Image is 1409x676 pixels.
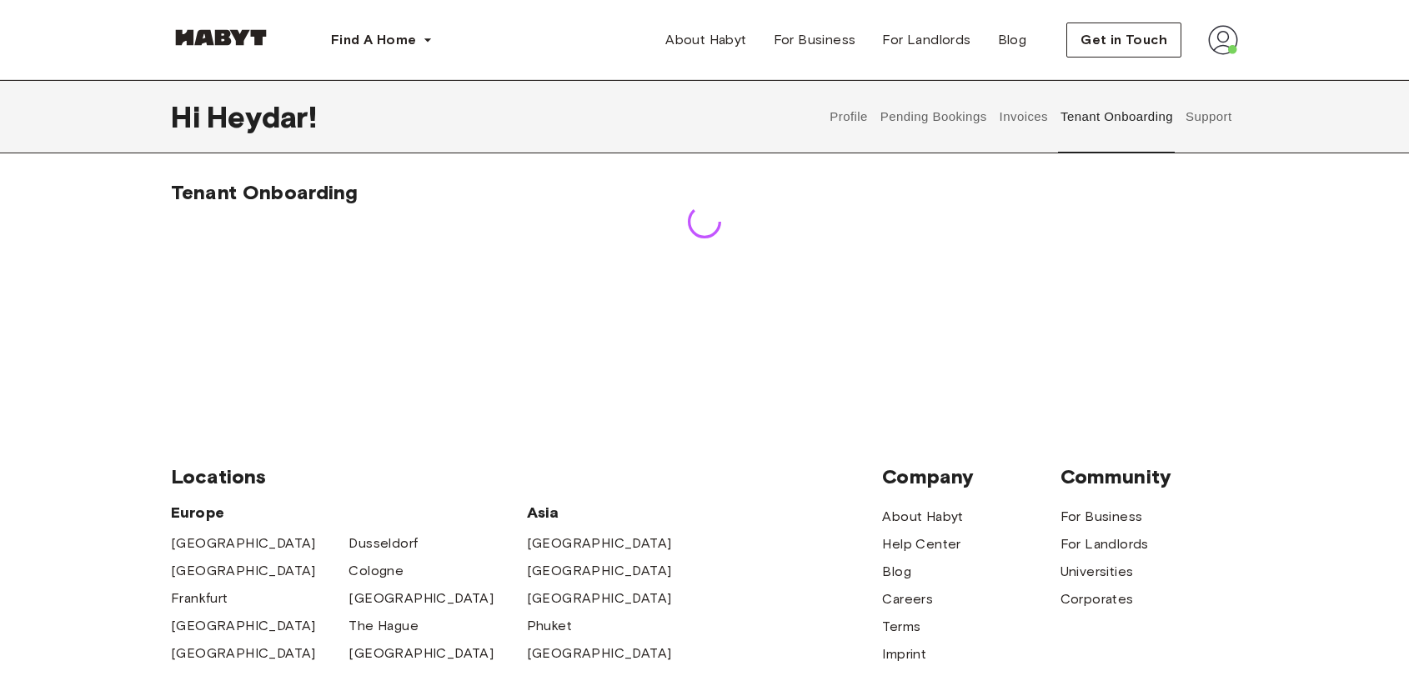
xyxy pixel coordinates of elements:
[774,30,856,50] span: For Business
[882,30,970,50] span: For Landlords
[348,561,404,581] a: Cologne
[348,643,494,663] a: [GEOGRAPHIC_DATA]
[171,588,228,608] a: Frankfurt
[828,80,870,153] button: Profile
[985,23,1040,57] a: Blog
[527,588,672,608] a: [GEOGRAPHIC_DATA]
[665,30,746,50] span: About Habyt
[882,464,1060,489] span: Company
[527,643,672,663] a: [GEOGRAPHIC_DATA]
[1066,23,1181,58] button: Get in Touch
[348,588,494,608] a: [GEOGRAPHIC_DATA]
[1081,30,1167,50] span: Get in Touch
[171,616,316,636] a: [GEOGRAPHIC_DATA]
[882,589,933,609] a: Careers
[869,23,984,57] a: For Landlords
[171,643,316,663] a: [GEOGRAPHIC_DATA]
[1059,80,1176,153] button: Tenant Onboarding
[171,561,316,581] a: [GEOGRAPHIC_DATA]
[1061,464,1238,489] span: Community
[171,29,271,46] img: Habyt
[760,23,870,57] a: For Business
[171,180,359,204] span: Tenant Onboarding
[878,80,989,153] button: Pending Bookings
[171,533,316,553] a: [GEOGRAPHIC_DATA]
[527,503,704,523] span: Asia
[527,533,672,553] a: [GEOGRAPHIC_DATA]
[1061,562,1134,582] a: Universities
[207,99,317,134] span: Heydar !
[998,30,1027,50] span: Blog
[1208,25,1238,55] img: avatar
[1183,80,1234,153] button: Support
[882,644,926,664] a: Imprint
[527,616,572,636] a: Phuket
[331,30,416,50] span: Find A Home
[171,464,882,489] span: Locations
[882,507,963,527] a: About Habyt
[527,561,672,581] a: [GEOGRAPHIC_DATA]
[348,616,419,636] a: The Hague
[1061,507,1143,527] a: For Business
[882,617,920,637] a: Terms
[1061,534,1149,554] a: For Landlords
[318,23,446,57] button: Find A Home
[652,23,760,57] a: About Habyt
[824,80,1238,153] div: user profile tabs
[1061,589,1134,609] a: Corporates
[171,99,207,134] span: Hi
[997,80,1050,153] button: Invoices
[882,562,911,582] a: Blog
[882,534,960,554] a: Help Center
[348,533,418,553] a: Dusseldorf
[171,503,527,523] span: Europe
